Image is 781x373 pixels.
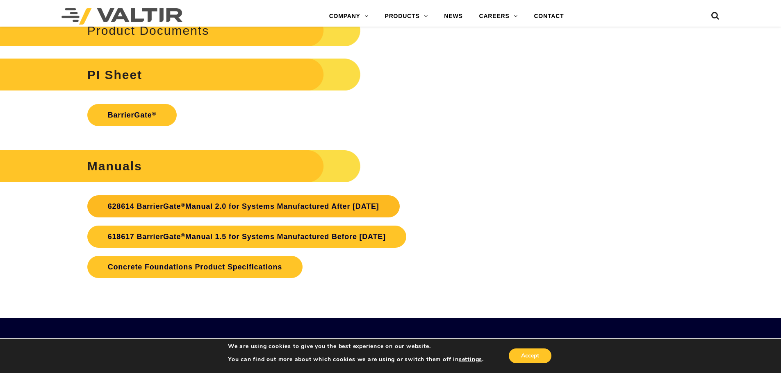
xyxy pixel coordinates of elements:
p: You can find out more about which cookies we are using or switch them off in . [228,356,484,363]
a: CAREERS [471,8,526,25]
sup: ® [152,111,157,117]
a: PRODUCTS [377,8,436,25]
a: Concrete Foundations Product Specifications [87,256,303,278]
a: COMPANY [321,8,377,25]
strong: PI Sheet [87,68,142,81]
a: NEWS [436,8,471,25]
img: Valtir [61,8,182,25]
a: BarrierGate® [87,104,177,126]
sup: ® [181,202,185,208]
sup: ® [181,232,185,238]
a: 618617 BarrierGate®Manual 1.5 for Systems Manufactured Before [DATE] [87,226,406,248]
a: 628614 BarrierGate®Manual 2.0 for Systems Manufactured After [DATE] [87,195,400,217]
button: settings [459,356,482,363]
button: Accept [509,348,551,363]
p: We are using cookies to give you the best experience on our website. [228,343,484,350]
a: CONTACT [526,8,572,25]
strong: Manuals [87,159,142,173]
